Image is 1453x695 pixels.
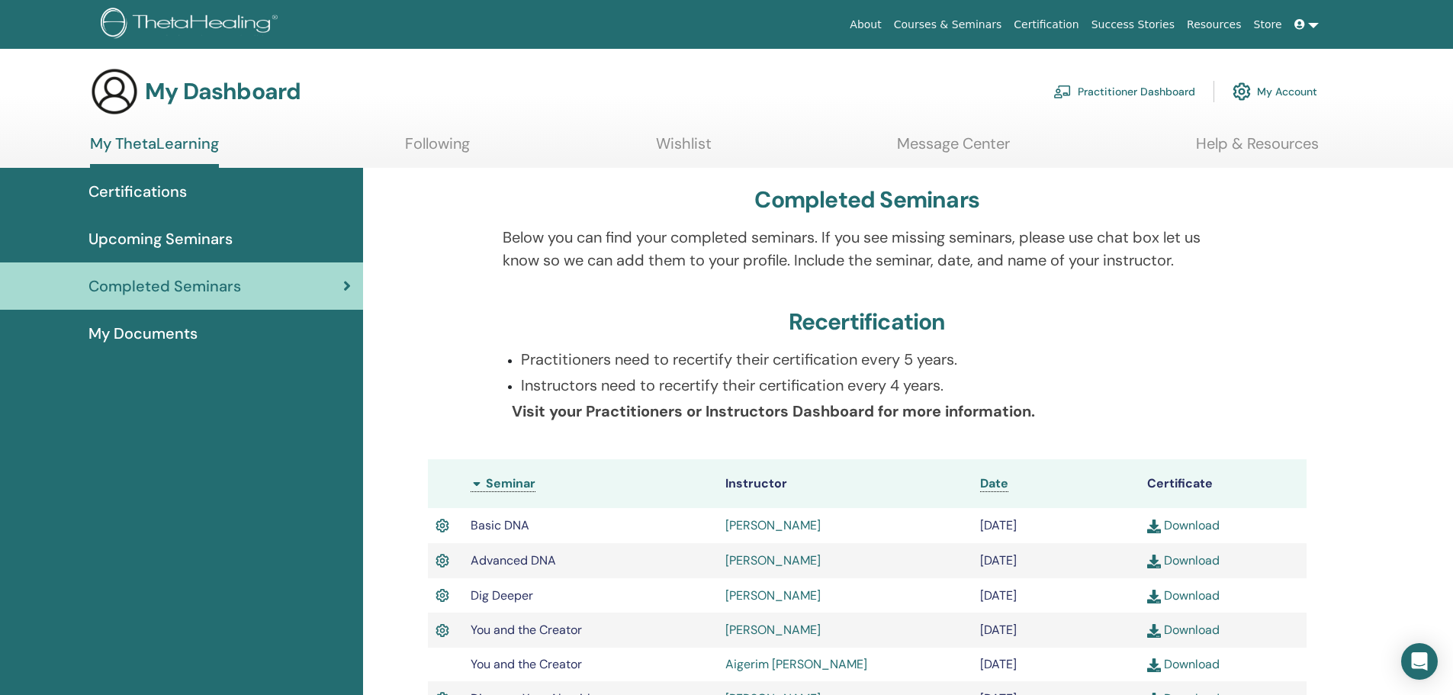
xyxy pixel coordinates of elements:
[471,622,582,638] span: You and the Creator
[101,8,283,42] img: logo.png
[88,322,198,345] span: My Documents
[725,656,867,672] a: Aigerim [PERSON_NAME]
[471,587,533,603] span: Dig Deeper
[1140,459,1307,508] th: Certificate
[972,648,1140,681] td: [DATE]
[972,578,1140,613] td: [DATE]
[1233,79,1251,105] img: cog.svg
[1147,552,1220,568] a: Download
[471,517,529,533] span: Basic DNA
[145,78,301,105] h3: My Dashboard
[1147,658,1161,672] img: download.svg
[980,475,1008,492] a: Date
[1053,85,1072,98] img: chalkboard-teacher.svg
[436,621,449,641] img: Активный сертификат
[888,11,1008,39] a: Courses & Seminars
[90,134,219,168] a: My ThetaLearning
[1085,11,1181,39] a: Success Stories
[436,551,449,571] img: Активный сертификат
[471,656,582,672] span: You and the Creator
[88,227,233,250] span: Upcoming Seminars
[521,374,1231,397] p: Instructors need to recertify their certification every 4 years.
[725,552,821,568] a: [PERSON_NAME]
[512,401,1035,421] b: Visit your Practitioners or Instructors Dashboard for more information.
[789,308,946,336] h3: Recertification
[1147,555,1161,568] img: download.svg
[1401,643,1438,680] div: Open Intercom Messenger
[972,543,1140,578] td: [DATE]
[844,11,887,39] a: About
[754,186,979,214] h3: Completed Seminars
[725,587,821,603] a: [PERSON_NAME]
[972,613,1140,648] td: [DATE]
[1053,75,1195,108] a: Practitioner Dashboard
[436,586,449,606] img: Активный сертификат
[972,508,1140,543] td: [DATE]
[88,180,187,203] span: Certifications
[521,348,1231,371] p: Practitioners need to recertify their certification every 5 years.
[1008,11,1085,39] a: Certification
[725,517,821,533] a: [PERSON_NAME]
[1233,75,1317,108] a: My Account
[1147,624,1161,638] img: download.svg
[88,275,241,298] span: Completed Seminars
[471,552,556,568] span: Advanced DNA
[718,459,972,508] th: Instructor
[1248,11,1288,39] a: Store
[656,134,712,164] a: Wishlist
[1147,520,1161,533] img: download.svg
[1147,587,1220,603] a: Download
[1181,11,1248,39] a: Resources
[725,622,821,638] a: [PERSON_NAME]
[90,67,139,116] img: generic-user-icon.jpg
[503,226,1231,272] p: Below you can find your completed seminars. If you see missing seminars, please use chat box let ...
[1196,134,1319,164] a: Help & Resources
[405,134,470,164] a: Following
[1147,622,1220,638] a: Download
[1147,517,1220,533] a: Download
[897,134,1010,164] a: Message Center
[1147,656,1220,672] a: Download
[1147,590,1161,603] img: download.svg
[980,475,1008,491] span: Date
[436,516,449,536] img: Активный сертификат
